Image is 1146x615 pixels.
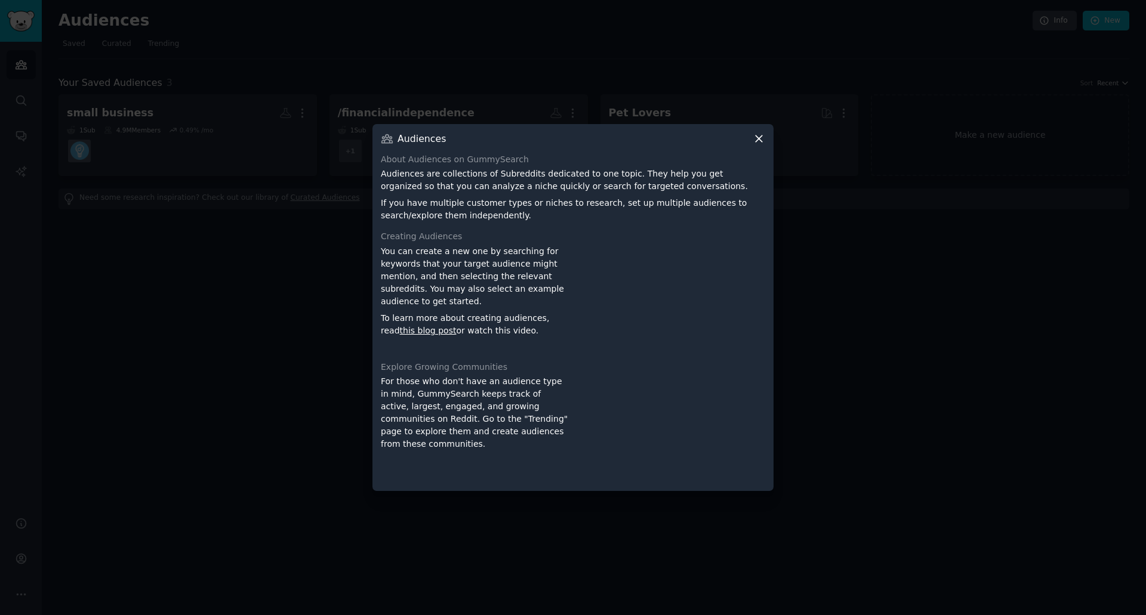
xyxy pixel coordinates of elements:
[381,230,765,243] div: Creating Audiences
[381,361,765,373] div: Explore Growing Communities
[577,375,765,483] iframe: YouTube video player
[381,245,569,308] p: You can create a new one by searching for keywords that your target audience might mention, and t...
[400,326,457,335] a: this blog post
[381,197,765,222] p: If you have multiple customer types or niches to research, set up multiple audiences to search/ex...
[381,153,765,166] div: About Audiences on GummySearch
[381,312,569,337] p: To learn more about creating audiences, read or watch this video.
[577,245,765,353] iframe: YouTube video player
[398,132,446,145] h3: Audiences
[381,375,569,483] div: For those who don't have an audience type in mind, GummySearch keeps track of active, largest, en...
[381,168,765,193] p: Audiences are collections of Subreddits dedicated to one topic. They help you get organized so th...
